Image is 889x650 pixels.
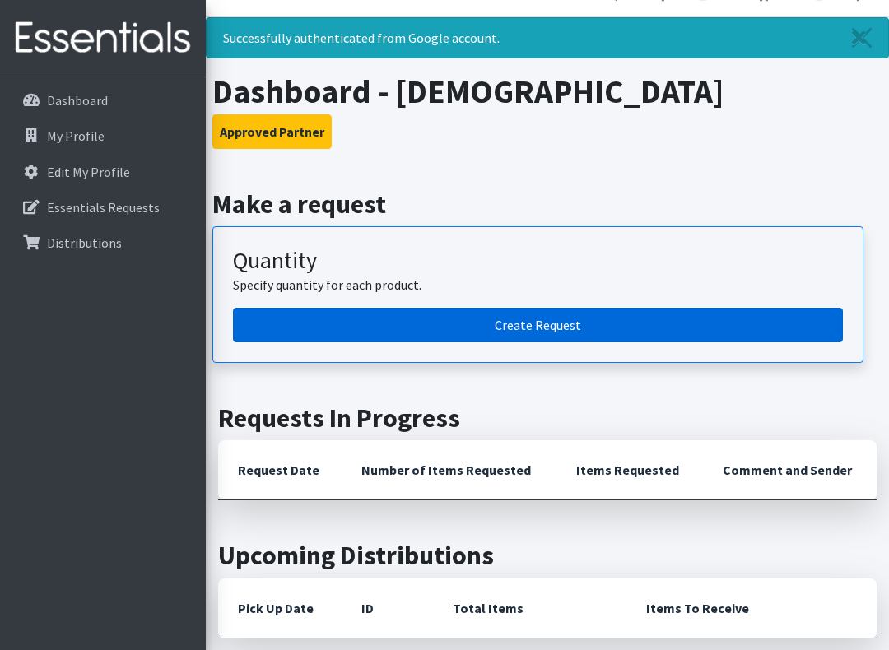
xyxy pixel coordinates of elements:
[7,191,199,224] a: Essentials Requests
[206,17,889,58] div: Successfully authenticated from Google account.
[212,114,332,149] button: Approved Partner
[342,440,556,500] th: Number of Items Requested
[47,164,130,180] p: Edit My Profile
[212,72,883,111] h1: Dashboard - [DEMOGRAPHIC_DATA]
[212,188,883,220] h2: Make a request
[218,540,877,571] h2: Upcoming Distributions
[7,226,199,259] a: Distributions
[47,128,105,144] p: My Profile
[233,275,843,295] p: Specify quantity for each product.
[342,578,433,638] th: ID
[233,308,843,342] a: Create a request by quantity
[218,578,342,638] th: Pick Up Date
[626,578,877,638] th: Items To Receive
[218,440,342,500] th: Request Date
[7,156,199,188] a: Edit My Profile
[7,119,199,152] a: My Profile
[703,440,877,500] th: Comment and Sender
[433,578,626,638] th: Total Items
[556,440,703,500] th: Items Requested
[47,92,108,109] p: Dashboard
[47,199,160,216] p: Essentials Requests
[7,11,199,66] img: HumanEssentials
[7,84,199,117] a: Dashboard
[218,402,877,434] h2: Requests In Progress
[233,247,843,275] h3: Quantity
[47,234,122,251] p: Distributions
[835,18,888,58] a: Close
